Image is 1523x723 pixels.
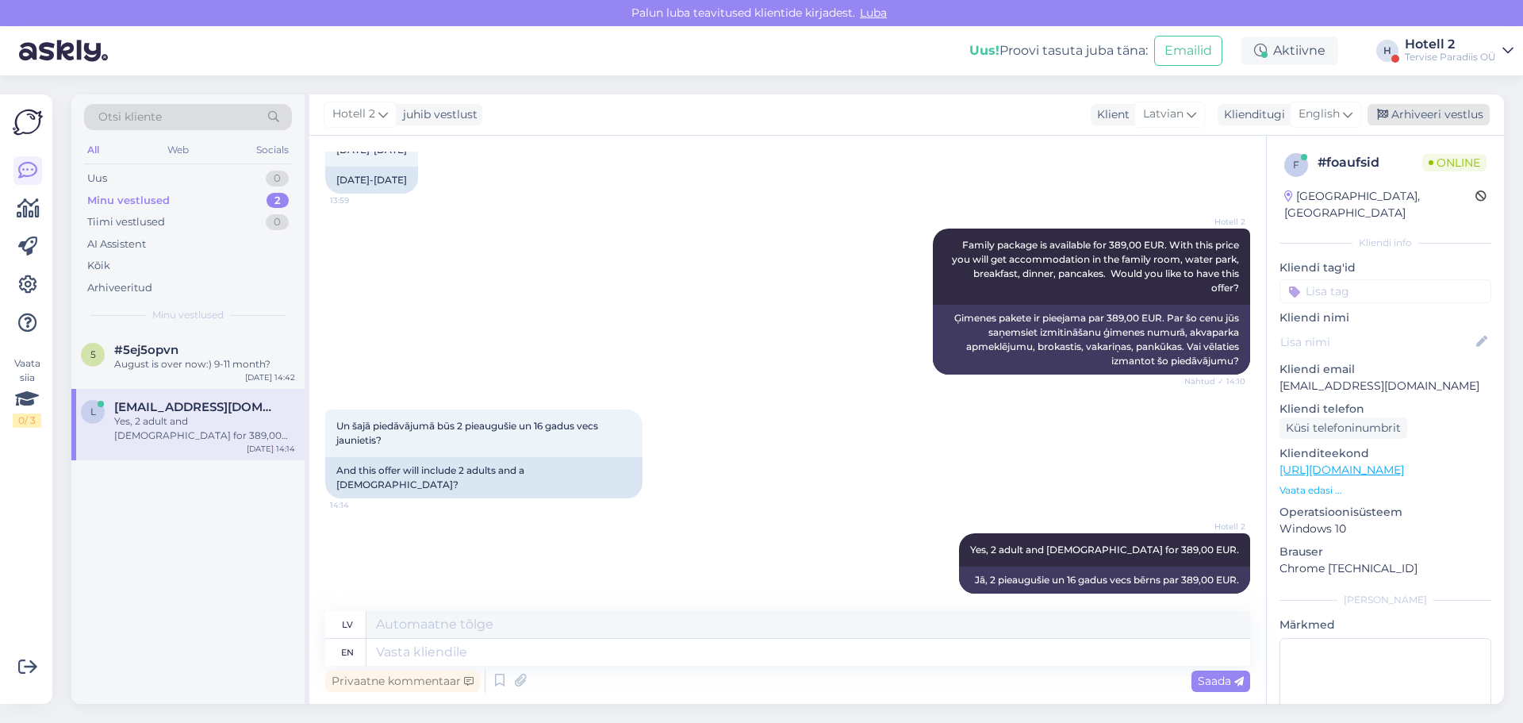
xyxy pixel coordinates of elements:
[114,343,178,357] span: #5ej5opvn
[1186,594,1245,606] span: 14:43
[1405,38,1513,63] a: Hotell 2Tervise Paradiis OÜ
[87,214,165,230] div: Tiimi vestlused
[1186,521,1245,533] span: Hotell 2
[1279,310,1491,326] p: Kliendi nimi
[1279,544,1491,560] p: Brauser
[13,107,43,137] img: Askly Logo
[164,140,192,160] div: Web
[952,239,1241,294] span: Family package is available for 389,00 EUR. With this price you will get accommodation in the fam...
[1279,463,1404,477] a: [URL][DOMAIN_NAME]
[114,357,295,371] div: August is over now:) 9-11 month?
[84,140,102,160] div: All
[1279,401,1491,417] p: Kliendi telefon
[341,639,354,666] div: en
[969,41,1148,60] div: Proovi tasuta juba täna:
[855,6,892,20] span: Luba
[1279,483,1491,498] p: Vaata edasi ...
[267,193,289,209] div: 2
[13,413,41,428] div: 0 / 3
[245,371,295,383] div: [DATE] 14:42
[1405,51,1496,63] div: Tervise Paradiis OÜ
[1241,37,1338,65] div: Aktiivne
[325,167,418,194] div: [DATE]-[DATE]
[13,356,41,428] div: Vaata siia
[325,457,643,498] div: And this offer will include 2 adults and a [DEMOGRAPHIC_DATA]?
[87,237,146,252] div: AI Assistent
[1284,188,1475,221] div: [GEOGRAPHIC_DATA], [GEOGRAPHIC_DATA]
[1279,560,1491,577] p: Chrome [TECHNICAL_ID]
[1279,260,1491,276] p: Kliendi tag'id
[87,171,107,187] div: Uus
[266,214,289,230] div: 0
[330,194,389,206] span: 13:59
[933,305,1250,375] div: Ģimenes pakete ir pieejama par 389,00 EUR. Par šo cenu jūs saņemsiet izmitināšanu ģimenes numurā,...
[90,348,96,360] span: 5
[1279,361,1491,378] p: Kliendi email
[1154,36,1222,66] button: Emailid
[1091,106,1130,123] div: Klient
[332,106,375,123] span: Hotell 2
[1198,674,1244,688] span: Saada
[253,140,292,160] div: Socials
[1279,417,1407,439] div: Küsi telefoninumbrit
[1279,445,1491,462] p: Klienditeekond
[397,106,478,123] div: juhib vestlust
[969,43,999,58] b: Uus!
[1143,106,1183,123] span: Latvian
[87,193,170,209] div: Minu vestlused
[98,109,162,125] span: Otsi kliente
[90,406,96,417] span: l
[1279,617,1491,633] p: Märkmed
[970,544,1239,556] span: Yes, 2 adult and [DEMOGRAPHIC_DATA] for 389,00 EUR.
[1318,153,1422,172] div: # foaufsid
[1184,375,1245,387] span: Nähtud ✓ 14:10
[1280,333,1473,351] input: Lisa nimi
[1186,216,1245,228] span: Hotell 2
[1218,106,1285,123] div: Klienditugi
[152,308,224,322] span: Minu vestlused
[336,420,600,446] span: Un šajā piedāvājumā būs 2 pieaugušie un 16 gadus vecs jaunietis?
[114,414,295,443] div: Yes, 2 adult and [DEMOGRAPHIC_DATA] for 389,00 EUR.
[266,171,289,187] div: 0
[1279,504,1491,521] p: Operatsioonisüsteem
[1279,378,1491,394] p: [EMAIL_ADDRESS][DOMAIN_NAME]
[342,611,353,638] div: lv
[1293,159,1299,171] span: f
[325,671,480,692] div: Privaatne kommentaar
[1368,104,1490,125] div: Arhiveeri vestlus
[959,567,1250,594] div: Jā, 2 pieaugušie un 16 gadus vecs bērns par 389,00 EUR.
[1405,38,1496,51] div: Hotell 2
[1299,106,1340,123] span: English
[1376,40,1398,62] div: H
[87,258,110,274] div: Kõik
[330,499,389,511] span: 14:14
[1279,521,1491,537] p: Windows 10
[1279,593,1491,607] div: [PERSON_NAME]
[1279,279,1491,303] input: Lisa tag
[87,280,152,296] div: Arhiveeritud
[1422,154,1487,171] span: Online
[114,400,279,414] span: lasma.druva@inbox.lv
[247,443,295,455] div: [DATE] 14:14
[1279,236,1491,250] div: Kliendi info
